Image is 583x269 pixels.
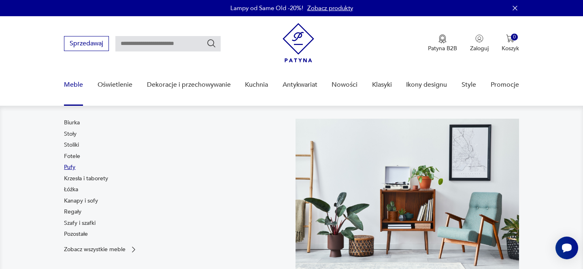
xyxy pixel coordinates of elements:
p: Lampy od Same Old -20%! [230,4,303,12]
a: Szafy i szafki [64,219,96,227]
button: Sprzedawaj [64,36,109,51]
button: Patyna B2B [428,34,457,52]
img: Ikona medalu [438,34,447,43]
a: Pufy [64,163,75,171]
a: Zobacz wszystkie meble [64,246,138,254]
a: Fotele [64,152,80,160]
button: Zaloguj [470,34,489,52]
button: Szukaj [206,38,216,48]
a: Regały [64,208,81,216]
a: Sprzedawaj [64,41,109,47]
a: Pozostałe [64,230,88,238]
img: Ikona koszyka [506,34,514,43]
a: Zobacz produkty [307,4,353,12]
a: Oświetlenie [98,69,132,100]
img: Ikonka użytkownika [475,34,483,43]
a: Stoliki [64,141,79,149]
a: Krzesła i taborety [64,175,108,183]
a: Ikona medaluPatyna B2B [428,34,457,52]
p: Koszyk [502,45,519,52]
a: Antykwariat [283,69,317,100]
a: Style [462,69,476,100]
p: Zobacz wszystkie meble [64,247,126,252]
a: Meble [64,69,83,100]
div: 0 [511,34,518,41]
a: Nowości [332,69,357,100]
p: Patyna B2B [428,45,457,52]
a: Stoły [64,130,77,138]
a: Kanapy i sofy [64,197,98,205]
a: Ikony designu [406,69,447,100]
iframe: Smartsupp widget button [555,237,578,259]
button: 0Koszyk [502,34,519,52]
a: Kuchnia [245,69,268,100]
p: Zaloguj [470,45,489,52]
a: Promocje [491,69,519,100]
img: Patyna - sklep z meblami i dekoracjami vintage [283,23,314,62]
a: Klasyki [372,69,392,100]
a: Łóżka [64,186,78,194]
a: Dekoracje i przechowywanie [147,69,231,100]
a: Biurka [64,119,80,127]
